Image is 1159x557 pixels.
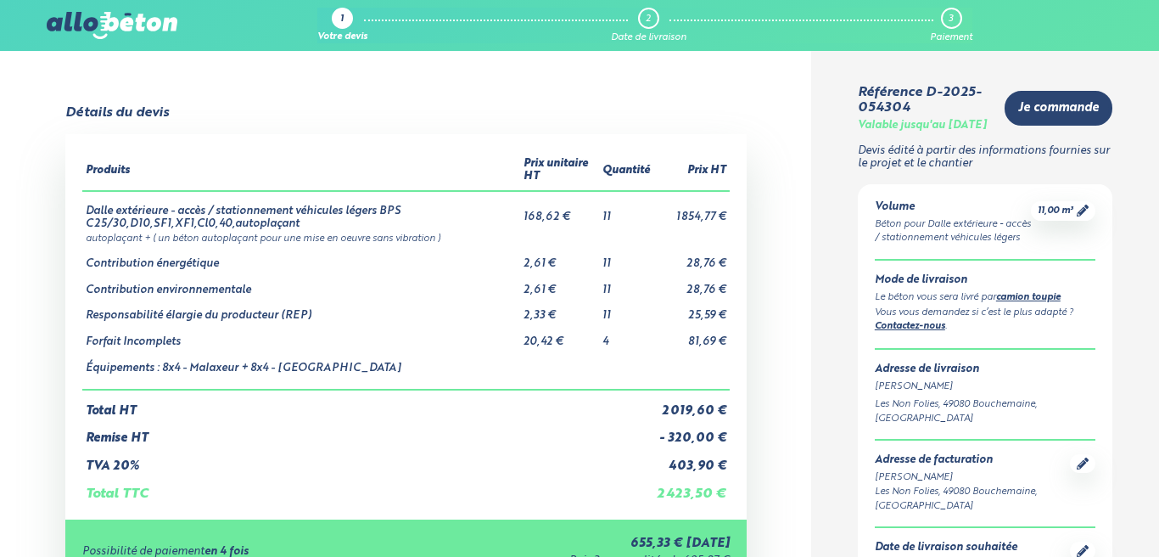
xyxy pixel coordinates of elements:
[82,296,521,323] td: Responsabilité élargie du producteur (REP)
[82,323,521,349] td: Forfait Incomplets
[858,120,987,132] div: Valable jusqu'au [DATE]
[82,349,521,390] td: Équipements : 8x4 - Malaxeur + 8x4 - [GEOGRAPHIC_DATA]
[340,14,344,25] div: 1
[317,8,367,43] a: 1 Votre devis
[875,485,1071,514] div: Les Non Folies, 49080 Bouchemaine, [GEOGRAPHIC_DATA]
[653,390,730,419] td: 2 019,60 €
[520,296,599,323] td: 2,33 €
[875,454,1071,467] div: Adresse de facturation
[875,470,1071,485] div: [PERSON_NAME]
[520,271,599,297] td: 2,61 €
[653,418,730,446] td: - 320,00 €
[949,14,953,25] div: 3
[653,446,730,474] td: 403,90 €
[653,473,730,502] td: 2 423,50 €
[82,418,653,446] td: Remise HT
[875,542,1017,554] div: Date de livraison souhaitée
[611,8,686,43] a: 2 Date de livraison
[875,201,1032,214] div: Volume
[82,271,521,297] td: Contribution environnementale
[82,473,653,502] td: Total TTC
[47,12,177,39] img: allobéton
[930,8,972,43] a: 3 Paiement
[82,230,730,245] td: autoplaçant + ( un béton autoplaçant pour une mise en oeuvre sans vibration )
[875,274,1096,287] div: Mode de livraison
[858,145,1113,170] p: Devis édité à partir des informations fournies sur le projet et le chantier
[317,32,367,43] div: Votre devis
[930,32,972,43] div: Paiement
[875,380,1096,394] div: [PERSON_NAME]
[875,363,1096,376] div: Adresse de livraison
[875,322,945,331] a: Contactez-nous
[1018,101,1099,115] span: Je commande
[653,151,730,190] th: Prix HT
[520,151,599,190] th: Prix unitaire HT
[599,191,653,230] td: 11
[653,271,730,297] td: 28,76 €
[599,245,653,271] td: 11
[599,271,653,297] td: 11
[858,85,992,116] div: Référence D-2025-054304
[653,191,730,230] td: 1 854,77 €
[875,397,1096,426] div: Les Non Folies, 49080 Bouchemaine, [GEOGRAPHIC_DATA]
[599,151,653,190] th: Quantité
[520,245,599,271] td: 2,61 €
[204,546,249,557] strong: en 4 fois
[412,537,730,551] div: 655,33 € [DATE]
[65,105,169,121] div: Détails du devis
[520,323,599,349] td: 20,42 €
[646,14,651,25] div: 2
[875,290,1096,306] div: Le béton vous sera livré par
[653,323,730,349] td: 81,69 €
[875,217,1032,246] div: Béton pour Dalle extérieure - accès / stationnement véhicules légers
[82,446,653,474] td: TVA 20%
[82,191,521,230] td: Dalle extérieure - accès / stationnement véhicules légers BPS C25/30,D10,SF1,XF1,Cl0,40,autoplaçant
[611,32,686,43] div: Date de livraison
[1008,491,1140,538] iframe: Help widget launcher
[82,151,521,190] th: Produits
[1005,91,1112,126] a: Je commande
[653,245,730,271] td: 28,76 €
[82,390,653,419] td: Total HT
[599,296,653,323] td: 11
[82,245,521,271] td: Contribution énergétique
[875,306,1096,335] div: Vous vous demandez si c’est le plus adapté ? .
[599,323,653,349] td: 4
[520,191,599,230] td: 168,62 €
[996,293,1061,302] a: camion toupie
[653,296,730,323] td: 25,59 €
